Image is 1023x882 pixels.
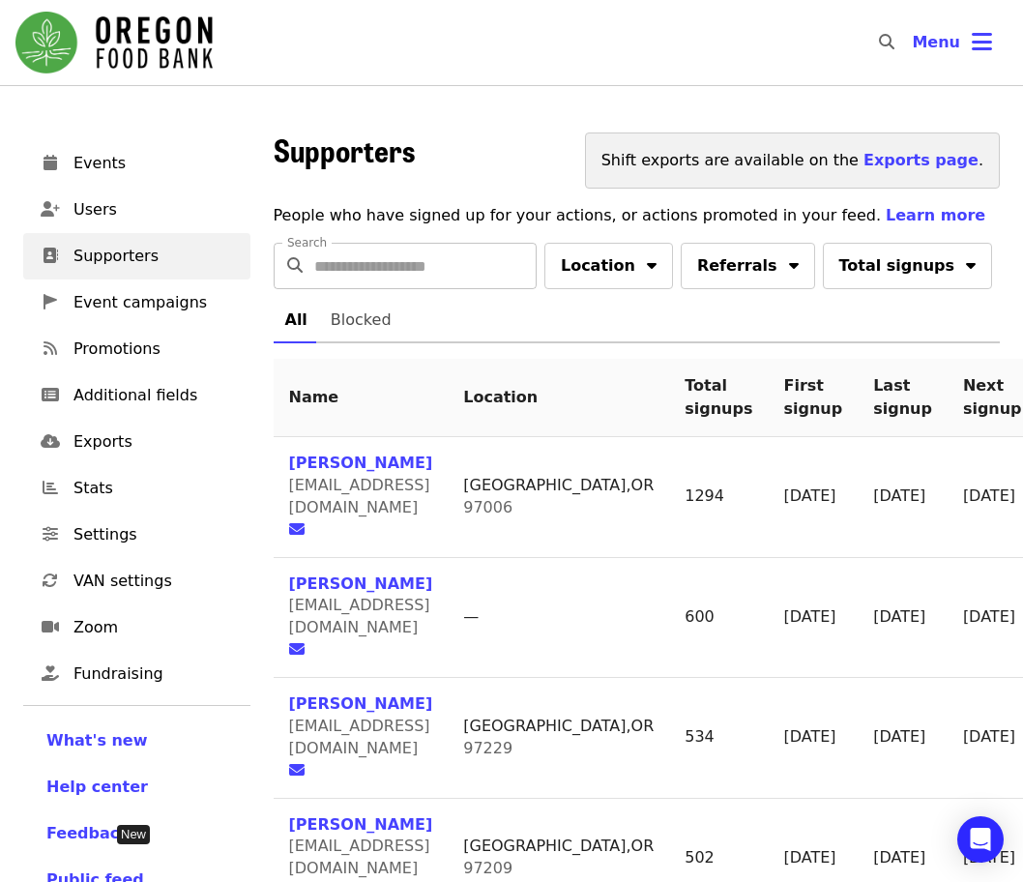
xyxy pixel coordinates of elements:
[647,253,657,272] i: sort-down icon
[23,651,250,697] a: Fundraising
[73,338,235,361] span: Promotions
[73,198,235,221] span: Users
[46,822,130,845] button: Feedback
[46,776,227,799] a: Help center
[46,778,148,796] span: Help center
[73,430,235,454] span: Exports
[858,437,948,558] td: [DATE]
[768,558,858,679] td: [DATE]
[274,127,415,172] span: Supporters
[274,359,449,437] th: Name
[43,572,58,590] i: sync icon
[73,384,235,407] span: Additional fields
[289,454,433,472] a: [PERSON_NAME]
[544,243,673,289] button: Location
[23,512,250,558] a: Settings
[879,33,894,51] i: search icon
[41,432,60,451] i: cloud-download icon
[42,664,59,683] i: hand-holding-heart icon
[23,604,250,651] a: Zoom
[46,731,148,750] span: What's new
[285,307,307,334] span: All
[669,678,768,799] td: 534
[858,359,948,437] th: Last signup
[463,717,654,735] span: [GEOGRAPHIC_DATA], OR
[289,694,433,713] a: [PERSON_NAME]
[23,326,250,372] a: Promotions
[42,386,59,404] i: list-alt icon
[319,297,403,343] a: Blocked
[44,339,57,358] i: rss icon
[73,245,235,268] span: Supporters
[289,640,316,659] a: envelope icon
[289,837,430,877] span: [EMAIL_ADDRESS][DOMAIN_NAME]
[789,253,799,272] i: sort-down icon
[73,570,235,593] span: VAN settings
[669,558,768,679] td: 600
[463,476,654,494] span: [GEOGRAPHIC_DATA], OR
[463,858,654,880] p: 97209
[823,243,993,289] button: Total signups
[23,558,250,604] a: VAN settings
[287,256,303,275] i: search icon
[858,558,948,679] td: [DATE]
[43,479,58,497] i: chart-bar icon
[274,297,319,343] a: All
[289,761,316,779] a: envelope icon
[912,33,960,51] span: Menu
[23,372,250,419] a: Additional fields
[681,243,815,289] button: Referrals
[863,151,979,169] a: Exports page
[42,618,59,636] i: video icon
[73,477,235,500] span: Stats
[768,359,858,437] th: First signup
[448,558,669,679] td: —
[41,200,60,219] i: user-plus icon
[601,149,983,172] p: Shift exports are available on the .
[669,437,768,558] td: 1294
[43,525,58,544] i: sliders-h icon
[15,12,213,73] img: Oregon Food Bank - Home
[289,520,316,539] a: envelope icon
[858,678,948,799] td: [DATE]
[289,520,305,539] i: envelope icon
[561,254,635,278] span: Location
[289,476,430,516] span: [EMAIL_ADDRESS][DOMAIN_NAME]
[289,596,430,636] span: [EMAIL_ADDRESS][DOMAIN_NAME]
[23,233,250,279] a: Supporters
[289,574,433,593] a: [PERSON_NAME]
[117,825,150,844] div: Tooltip anchor
[289,761,305,779] i: envelope icon
[886,206,985,224] a: Learn more
[697,254,777,278] span: Referrals
[43,247,58,265] i: address-book icon
[314,243,537,289] input: Search
[289,717,430,757] span: [EMAIL_ADDRESS][DOMAIN_NAME]
[23,279,250,326] a: Event campaigns
[966,253,976,272] i: sort-down icon
[448,359,669,437] th: Location
[957,816,1004,863] div: Open Intercom Messenger
[839,254,955,278] span: Total signups
[44,293,57,311] i: pennant icon
[463,497,654,519] p: 97006
[331,307,392,334] span: Blocked
[23,187,250,233] a: Users
[669,359,768,437] th: Total signups
[44,154,57,172] i: calendar icon
[73,523,235,546] span: Settings
[463,738,654,760] p: 97229
[23,465,250,512] a: Stats
[896,19,1008,66] button: Toggle account menu
[23,419,250,465] a: Exports
[972,28,992,56] i: bars icon
[768,678,858,799] td: [DATE]
[463,837,654,855] span: [GEOGRAPHIC_DATA], OR
[46,729,227,752] a: What's new
[73,291,235,314] span: Event campaigns
[73,152,235,175] span: Events
[274,204,1001,227] p: People who have signed up for your actions, or actions promoted in your feed.
[73,662,235,686] span: Fundraising
[73,616,235,639] span: Zoom
[23,140,250,187] a: Events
